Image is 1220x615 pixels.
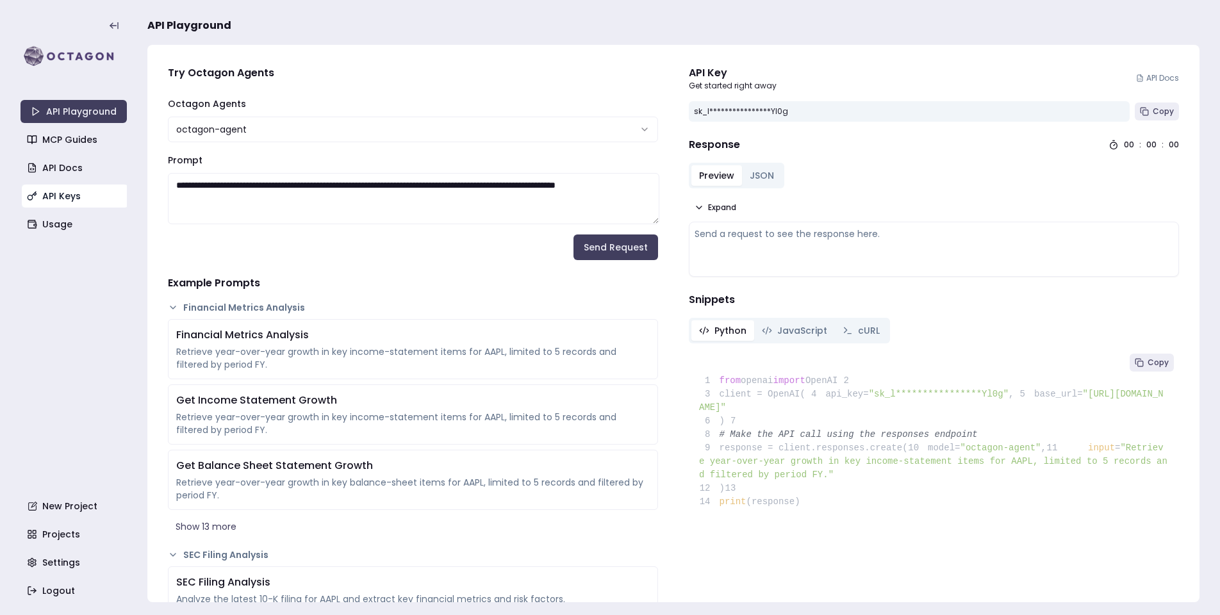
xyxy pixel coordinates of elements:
span: response = client.responses.create( [699,443,908,453]
a: API Keys [22,184,128,208]
span: 14 [699,495,720,509]
span: cURL [858,324,880,337]
span: JavaScript [777,324,827,337]
a: Logout [22,579,128,602]
span: (response) [746,496,800,507]
span: = [1115,443,1120,453]
span: 10 [908,441,928,455]
div: Retrieve year-over-year growth in key income-statement items for AAPL, limited to 5 records and f... [176,345,650,371]
button: Copy [1130,354,1174,372]
span: client = OpenAI( [699,389,805,399]
img: logo-rect-yK7x_WSZ.svg [21,44,127,69]
div: SEC Filing Analysis [176,575,650,590]
label: Octagon Agents [168,97,246,110]
span: 3 [699,388,720,401]
span: api_key= [825,389,868,399]
button: Show 13 more [168,515,658,538]
span: input [1088,443,1115,453]
span: print [720,496,746,507]
div: Get Balance Sheet Statement Growth [176,458,650,473]
span: , [1009,389,1014,399]
span: # Make the API call using the responses endpoint [720,429,978,439]
button: SEC Filing Analysis [168,548,658,561]
span: 9 [699,441,720,455]
span: 12 [699,482,720,495]
a: Settings [22,551,128,574]
a: Projects [22,523,128,546]
h4: Snippets [689,292,1179,307]
a: API Docs [22,156,128,179]
span: ) [699,483,725,493]
span: 6 [699,414,720,428]
div: Get Income Statement Growth [176,393,650,408]
span: 8 [699,428,720,441]
span: OpenAI [805,375,837,386]
label: Prompt [168,154,202,167]
h4: Example Prompts [168,275,658,291]
div: API Key [689,65,777,81]
span: 1 [699,374,720,388]
button: Copy [1135,102,1179,120]
span: base_url= [1034,389,1083,399]
button: Financial Metrics Analysis [168,301,658,314]
span: 7 [725,414,745,428]
span: "Retrieve year-over-year growth in key income-statement items for AAPL, limited to 5 records and ... [699,443,1167,480]
span: 2 [837,374,858,388]
span: import [773,375,805,386]
div: 00 [1146,140,1157,150]
span: 5 [1014,388,1034,401]
span: "octagon-agent" [960,443,1041,453]
span: Expand [708,202,736,213]
div: 00 [1169,140,1179,150]
span: ) [699,416,725,426]
span: 13 [725,482,745,495]
span: model= [928,443,960,453]
span: Copy [1153,106,1174,117]
a: API Playground [21,100,127,123]
a: API Docs [1136,73,1179,83]
button: Expand [689,199,741,217]
div: Retrieve year-over-year growth in key balance-sheet items for AAPL, limited to 5 records and filt... [176,476,650,502]
div: : [1162,140,1164,150]
button: Send Request [573,234,658,260]
div: Retrieve year-over-year growth in key income-statement items for AAPL, limited to 5 records and f... [176,411,650,436]
span: openai [741,375,773,386]
span: from [720,375,741,386]
div: : [1139,140,1141,150]
span: Copy [1148,357,1169,368]
span: Python [714,324,746,337]
span: API Playground [147,18,231,33]
button: Preview [691,165,742,186]
div: Financial Metrics Analysis [176,327,650,343]
h4: Response [689,137,740,152]
span: , [1041,443,1046,453]
div: Analyze the latest 10-K filing for AAPL and extract key financial metrics and risk factors. [176,593,650,605]
a: MCP Guides [22,128,128,151]
div: 00 [1124,140,1134,150]
a: New Project [22,495,128,518]
div: Send a request to see the response here. [695,227,1173,240]
a: Usage [22,213,128,236]
button: JSON [742,165,782,186]
p: Get started right away [689,81,777,91]
span: 4 [805,388,826,401]
h4: Try Octagon Agents [168,65,658,81]
span: 11 [1046,441,1067,455]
